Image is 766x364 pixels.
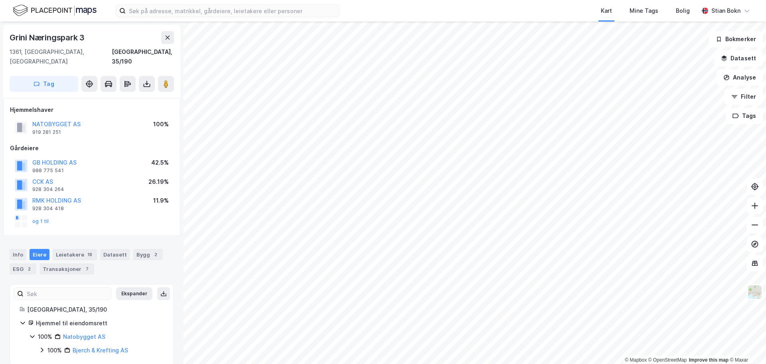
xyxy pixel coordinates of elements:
[32,167,64,174] div: 988 775 541
[689,357,728,363] a: Improve this map
[726,326,766,364] iframe: Chat Widget
[24,288,111,300] input: Søk
[13,4,97,18] img: logo.f888ab2527a4732fd821a326f86c7f29.svg
[717,70,763,86] button: Analyse
[73,347,128,354] a: Bjerch & Krefting AS
[726,108,763,124] button: Tags
[10,263,36,274] div: ESG
[10,76,78,92] button: Tag
[630,6,658,16] div: Mine Tags
[100,249,130,260] div: Datasett
[601,6,612,16] div: Kart
[36,318,164,328] div: Hjemmel til eiendomsrett
[133,249,163,260] div: Bygg
[25,265,33,273] div: 2
[126,5,339,17] input: Søk på adresse, matrikkel, gårdeiere, leietakere eller personer
[152,251,160,259] div: 2
[747,284,762,300] img: Z
[10,47,112,66] div: 1361, [GEOGRAPHIC_DATA], [GEOGRAPHIC_DATA]
[153,196,169,205] div: 11.9%
[30,249,49,260] div: Eiere
[32,129,61,135] div: 919 281 251
[676,6,690,16] div: Bolig
[151,158,169,167] div: 42.5%
[38,332,52,342] div: 100%
[53,249,97,260] div: Leietakere
[10,105,174,115] div: Hjemmelshaver
[47,346,62,355] div: 100%
[625,357,647,363] a: Mapbox
[86,251,94,259] div: 18
[39,263,94,274] div: Transaksjoner
[83,265,91,273] div: 7
[32,186,64,193] div: 928 304 264
[27,305,164,314] div: [GEOGRAPHIC_DATA], 35/190
[112,47,174,66] div: [GEOGRAPHIC_DATA], 35/190
[714,50,763,66] button: Datasett
[648,357,687,363] a: OpenStreetMap
[725,89,763,105] button: Filter
[711,6,740,16] div: Stian Bokn
[709,31,763,47] button: Bokmerker
[153,119,169,129] div: 100%
[10,31,86,44] div: Grini Næringspark 3
[10,143,174,153] div: Gårdeiere
[116,287,152,300] button: Ekspander
[148,177,169,187] div: 26.19%
[10,249,26,260] div: Info
[32,205,64,212] div: 928 304 418
[63,333,105,340] a: Natobygget AS
[726,326,766,364] div: Kontrollprogram for chat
